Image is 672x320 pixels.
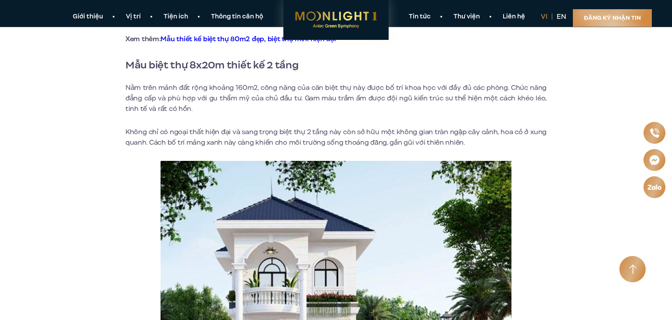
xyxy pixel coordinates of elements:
p: Không chỉ có ngoại thất hiện đại và sang trọng biệt thự 2 tầng này còn sở hữu một không gian tràn... [125,127,547,148]
a: en [557,12,566,21]
a: vi [541,12,547,21]
img: Zalo icon [647,185,661,190]
a: Tiện ích [152,12,200,21]
a: Mẫu thiết kế biệt thự 80m2 đẹp, biệt thự mini hiện đại [161,34,336,44]
a: Giới thiệu [61,12,114,21]
img: Phone icon [650,128,659,137]
a: Tin tức [397,12,442,21]
a: Vị trí [114,12,152,21]
strong: Xem thêm: [125,34,336,44]
a: Thông tin căn hộ [200,12,275,21]
a: Thư viện [442,12,491,21]
p: Nằm trên mảnh đất rộng khoảng 160m2, công năng của căn biệt thự này được bố trí khoa học với đầy ... [125,82,547,114]
img: Messenger icon [649,155,660,165]
a: Đăng ký nhận tin [573,9,652,27]
a: Liên hệ [491,12,536,21]
img: Arrow icon [629,264,636,274]
strong: Mẫu biệt thự 8x20m thiết kế 2 tầng [125,57,298,72]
